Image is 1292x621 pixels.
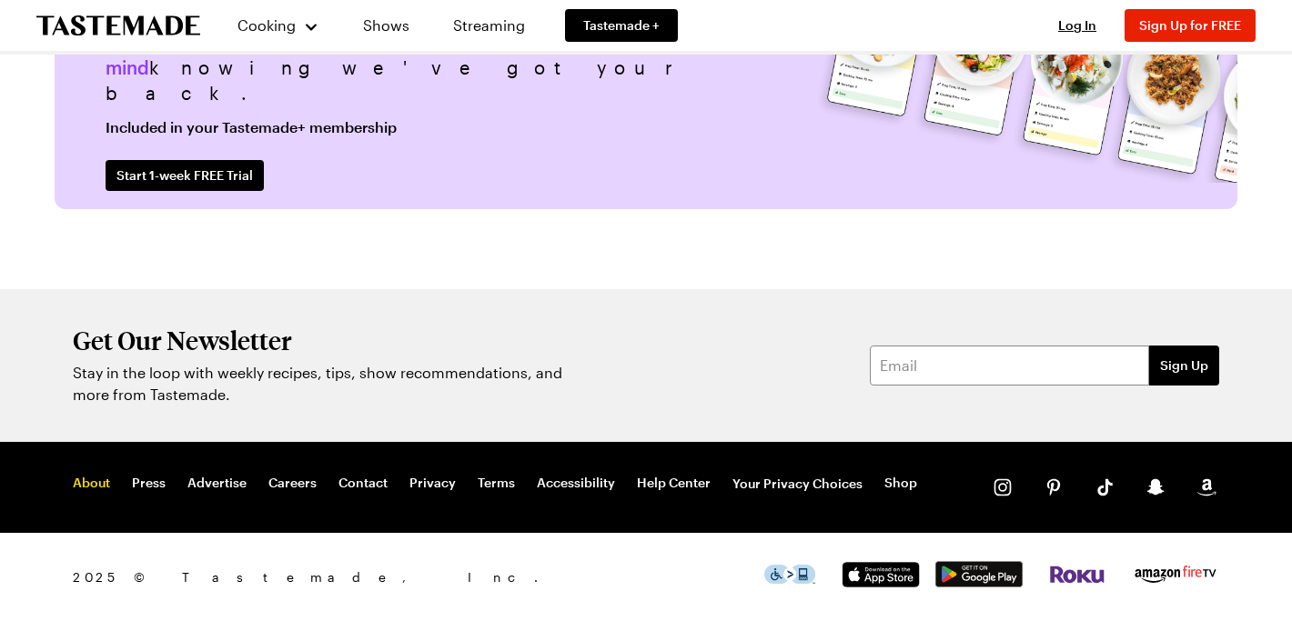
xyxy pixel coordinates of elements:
[732,475,863,493] button: Your Privacy Choices
[187,475,247,493] a: Advertise
[870,346,1149,386] input: Email
[36,15,200,36] a: To Tastemade Home Page
[1058,17,1096,33] span: Log In
[132,475,166,493] a: Press
[1160,356,1208,375] span: Sign Up
[1149,346,1219,386] button: Sign Up
[73,567,764,587] span: 2025 © Tastemade, Inc.
[73,475,917,493] nav: Footer
[73,475,110,493] a: About
[338,475,388,493] a: Contact
[478,475,515,493] a: Terms
[935,573,1023,590] a: Google Play
[268,475,317,493] a: Careers
[637,475,711,493] a: Help Center
[537,475,615,493] a: Accessibility
[583,16,660,35] span: Tastemade +
[884,475,917,493] a: Shop
[1139,17,1241,33] span: Sign Up for FREE
[935,561,1023,587] img: Google Play
[106,160,264,191] a: Start 1-week FREE Trial
[237,4,319,47] button: Cooking
[409,475,456,493] a: Privacy
[73,362,573,406] p: Stay in the loop with weekly recipes, tips, show recommendations, and more from Tastemade.
[237,16,296,34] span: Cooking
[837,562,924,588] img: App Store
[565,9,678,42] a: Tastemade +
[106,116,397,138] span: Included in your Tastemade+ membership
[764,565,815,584] img: This icon serves as a link to download the Level Access assistive technology app for individuals ...
[1125,9,1256,42] button: Sign Up for FREE
[764,569,815,586] a: This icon serves as a link to download the Level Access assistive technology app for individuals ...
[116,166,253,185] span: Start 1-week FREE Trial
[1132,572,1219,589] a: Amazon Fire TV
[73,326,573,355] h2: Get Our Newsletter
[106,5,684,104] span: on meal prep, on takeout, and knowing we've got your back.
[837,573,924,590] a: App Store
[1048,569,1106,586] a: Roku
[1132,562,1219,586] img: Amazon Fire TV
[106,31,668,78] span: gain priceless peace of mind
[1041,16,1114,35] button: Log In
[1048,566,1106,584] img: Roku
